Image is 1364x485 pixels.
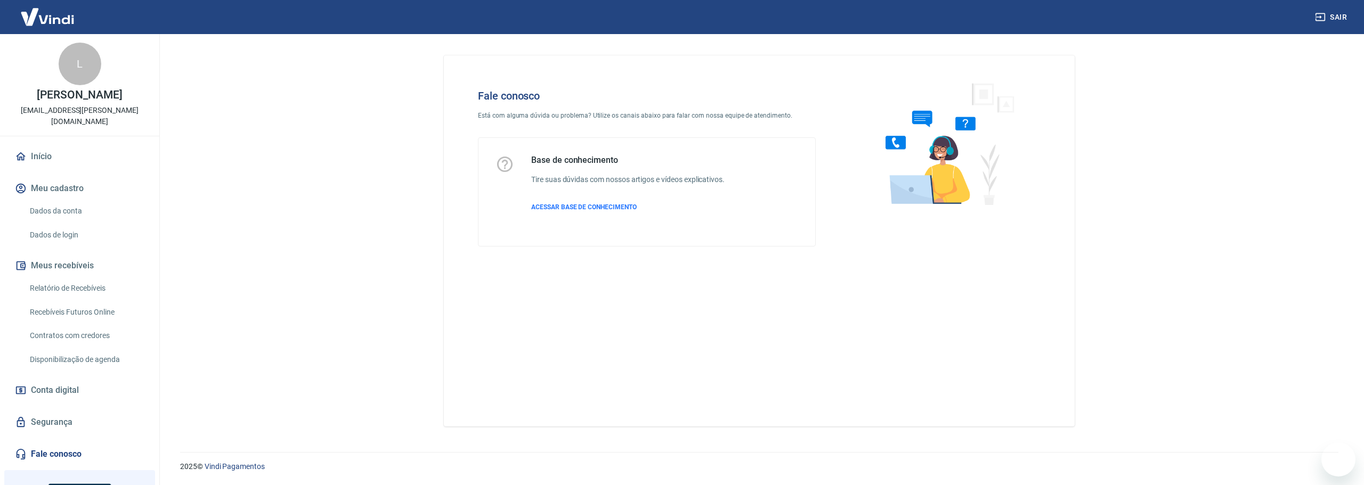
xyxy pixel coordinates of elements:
[26,301,147,323] a: Recebíveis Futuros Online
[531,174,725,185] h6: Tire suas dúvidas com nossos artigos e vídeos explicativos.
[180,461,1338,472] p: 2025 ©
[59,43,101,85] div: L
[37,89,122,101] p: [PERSON_NAME]
[478,111,816,120] p: Está com alguma dúvida ou problema? Utilize os canais abaixo para falar com nossa equipe de atend...
[26,277,147,299] a: Relatório de Recebíveis
[26,200,147,222] a: Dados da conta
[13,379,147,402] a: Conta digital
[31,383,79,398] span: Conta digital
[13,1,82,33] img: Vindi
[1313,7,1351,27] button: Sair
[26,224,147,246] a: Dados de login
[9,105,151,127] p: [EMAIL_ADDRESS][PERSON_NAME][DOMAIN_NAME]
[478,89,816,102] h4: Fale conosco
[13,442,147,466] a: Fale conosco
[531,203,637,211] span: ACESSAR BASE DE CONHECIMENTO
[13,410,147,434] a: Segurança
[13,254,147,277] button: Meus recebíveis
[205,462,265,471] a: Vindi Pagamentos
[531,155,725,166] h5: Base de conhecimento
[26,325,147,347] a: Contratos com credores
[26,349,147,371] a: Disponibilização de agenda
[531,202,725,212] a: ACESSAR BASE DE CONHECIMENTO
[13,177,147,200] button: Meu cadastro
[13,145,147,168] a: Início
[864,72,1026,215] img: Fale conosco
[1321,442,1355,476] iframe: Botão para abrir a janela de mensagens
